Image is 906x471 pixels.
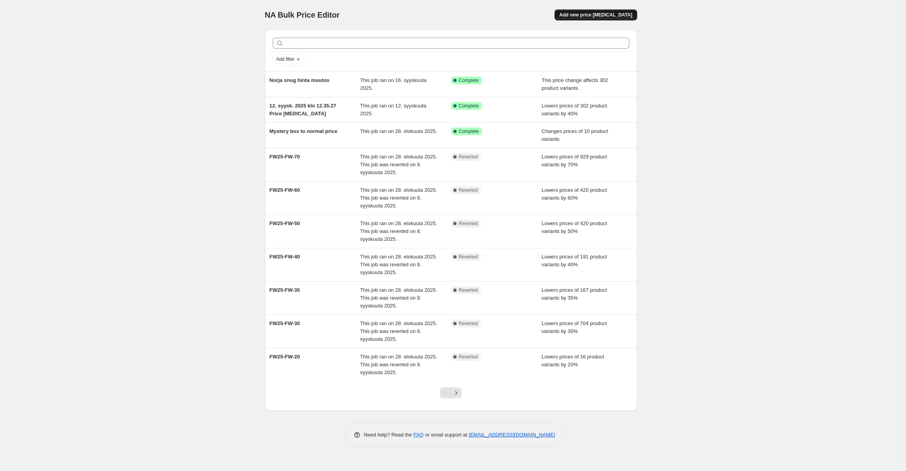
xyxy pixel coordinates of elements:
span: Complete [459,77,479,84]
span: This job ran on 28. elokuuta 2025. [360,128,437,134]
span: Reverted [459,287,478,293]
a: [EMAIL_ADDRESS][DOMAIN_NAME] [469,432,555,438]
span: or email support at [424,432,469,438]
span: FW25-FW-20 [270,354,300,360]
span: Lowers prices of 167 product variants by 35% [542,287,607,301]
span: Complete [459,103,479,109]
button: Next [451,387,462,398]
span: Need help? Read the [364,432,414,438]
span: FW25-FW-40 [270,254,300,260]
span: This price change affects 302 product variants. [542,77,608,91]
span: Lowers prices of 929 product variants by 70% [542,154,607,167]
button: Add filter [273,55,304,64]
span: Reverted [459,254,478,260]
span: Complete [459,128,479,135]
span: FW25-FW-35 [270,287,300,293]
span: Mystery box to normal price [270,128,337,134]
button: Add new price [MEDICAL_DATA] [554,9,637,20]
span: Reverted [459,354,478,360]
span: This job ran on 16. syyskuuta 2025. [360,77,426,91]
span: Lowers prices of 420 product variants by 50% [542,220,607,234]
span: Changes prices of 10 product variants [542,128,608,142]
nav: Pagination [440,387,462,398]
span: Reverted [459,220,478,227]
span: FW25-FW-50 [270,220,300,226]
span: Reverted [459,187,478,193]
span: This job ran on 28. elokuuta 2025. This job was reverted on 8. syyskuuta 2025. [360,254,437,275]
a: FAQ [413,432,424,438]
span: Lowers prices of 191 product variants by 40% [542,254,607,267]
span: Reverted [459,320,478,327]
span: 12. syysk. 2025 klo 12.35.27 Price [MEDICAL_DATA] [270,103,337,116]
span: Lowers prices of 302 product variants by 40% [542,103,607,116]
span: This job ran on 28. elokuuta 2025. This job was reverted on 8. syyskuuta 2025. [360,320,437,342]
span: Lowers prices of 704 product variants by 30% [542,320,607,334]
span: Reverted [459,154,478,160]
span: NA Bulk Price Editor [265,11,340,19]
span: This job ran on 28. elokuuta 2025. This job was reverted on 8. syyskuuta 2025. [360,187,437,209]
span: FW25-FW-60 [270,187,300,193]
span: Lowers prices of 16 product variants by 20% [542,354,604,367]
span: This job ran on 28. elokuuta 2025. This job was reverted on 8. syyskuuta 2025. [360,287,437,309]
span: This job ran on 28. elokuuta 2025. This job was reverted on 8. syyskuuta 2025. [360,154,437,175]
span: Norja snug hinta muutos [270,77,330,83]
span: This job ran on 28. elokuuta 2025. This job was reverted on 8. syyskuuta 2025. [360,220,437,242]
span: FW25-FW-30 [270,320,300,326]
span: This job ran on 28. elokuuta 2025. This job was reverted on 8. syyskuuta 2025. [360,354,437,375]
span: Lowers prices of 420 product variants by 60% [542,187,607,201]
span: Add filter [276,56,295,62]
span: Add new price [MEDICAL_DATA] [559,12,632,18]
span: This job ran on 12. syyskuuta 2025. [360,103,426,116]
span: FW25-FW-70 [270,154,300,160]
